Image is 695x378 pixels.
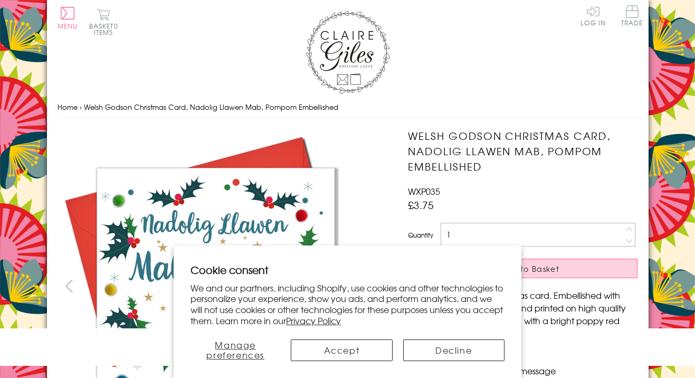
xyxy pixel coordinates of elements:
[89,8,118,35] button: Basket0 items
[408,197,434,212] span: £3.75
[499,263,559,274] span: Add to Basket
[408,230,433,240] label: Quantity
[286,314,341,327] a: Privacy Policy
[403,339,504,361] button: Decline
[191,262,504,277] h2: Cookie consent
[80,102,82,112] span: ›
[58,97,638,118] nav: breadcrumbs
[206,338,264,361] span: Manage preferences
[408,259,637,278] button: Add to Basket
[418,364,637,377] li: Blank inside for your own message
[408,128,637,174] h1: Welsh Godson Christmas Card, Nadolig Llawen Mab, Pompom Embellished
[84,102,338,112] span: Welsh Godson Christmas Card, Nadolig Llawen Mab, Pompom Embellished
[58,102,78,112] a: Home
[94,21,118,37] span: 0 items
[58,21,78,31] span: Menu
[58,274,81,298] button: prev
[191,282,504,326] p: We and our partners, including Shopify, use cookies and other technologies to personalize your ex...
[408,185,440,197] span: WXP035
[580,5,606,26] a: Log In
[408,289,637,339] p: A beautiful modern Christmas card. Embellished with bright coloured pompoms and printed on high q...
[291,339,392,361] button: Accept
[621,5,643,28] a: Trade
[191,339,280,361] button: Manage preferences
[58,7,78,29] button: Menu
[306,11,390,94] img: Claire Giles Greetings Cards
[621,5,643,26] span: Trade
